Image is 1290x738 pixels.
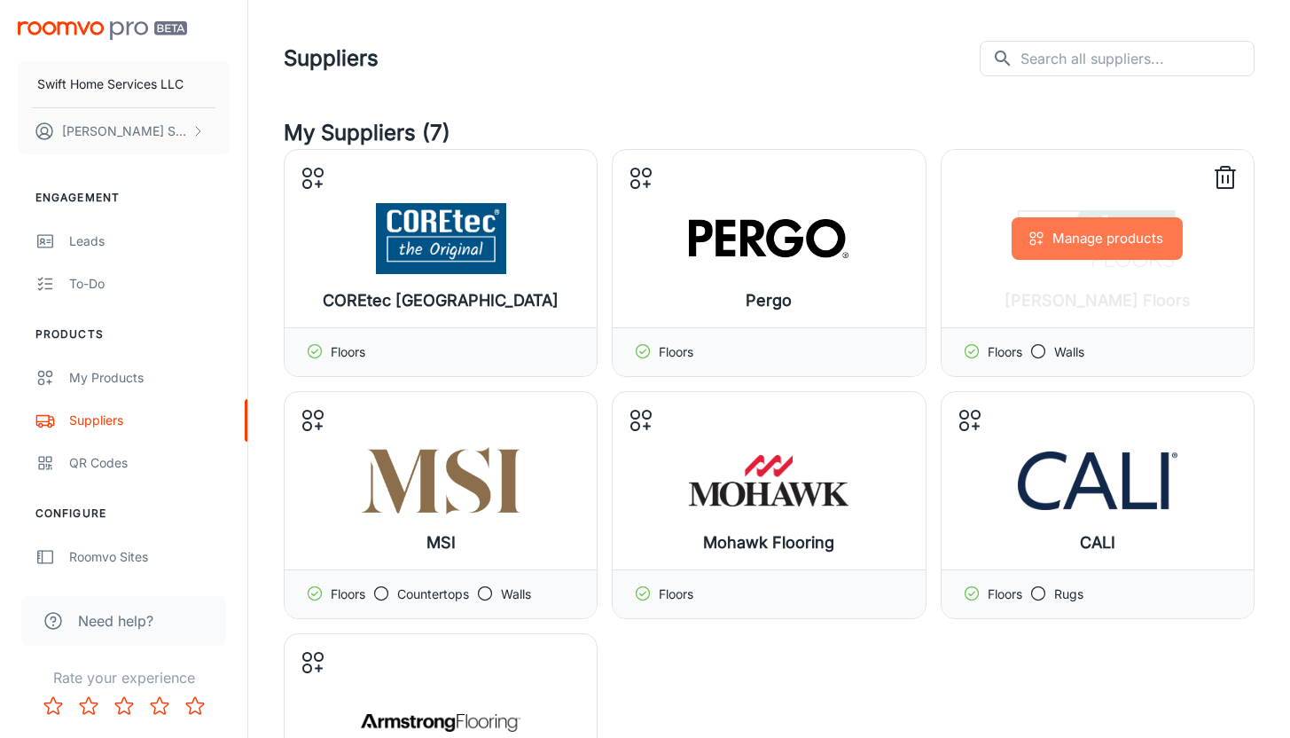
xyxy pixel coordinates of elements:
input: Search all suppliers... [1020,41,1255,76]
p: Floors [331,342,365,362]
p: Floors [988,342,1022,362]
h4: My Suppliers (7) [284,117,1255,149]
button: Manage products [1012,217,1183,260]
span: Need help? [78,610,153,632]
p: Floors [988,585,1022,604]
p: Walls [501,585,531,604]
p: Floors [659,585,693,604]
div: My Products [69,368,230,388]
button: Swift Home Services LLC [18,61,230,107]
div: Leads [69,232,230,251]
p: Rate your experience [14,667,233,688]
div: Suppliers [69,411,230,430]
p: Countertops [397,585,469,604]
button: Rate 1 star [35,688,71,724]
p: Floors [659,342,693,362]
p: [PERSON_NAME] Swift [62,122,187,141]
button: Rate 3 star [106,688,142,724]
div: To-do [69,274,230,294]
button: [PERSON_NAME] Swift [18,108,230,154]
div: QR Codes [69,453,230,473]
button: Rate 2 star [71,688,106,724]
button: Rate 5 star [177,688,213,724]
button: Rate 4 star [142,688,177,724]
p: Swift Home Services LLC [37,75,184,94]
p: Floors [331,585,365,604]
img: Roomvo PRO Beta [18,21,187,40]
p: Walls [1054,342,1084,362]
p: Rugs [1054,585,1083,604]
div: Roomvo Sites [69,547,230,567]
h1: Suppliers [284,43,379,75]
